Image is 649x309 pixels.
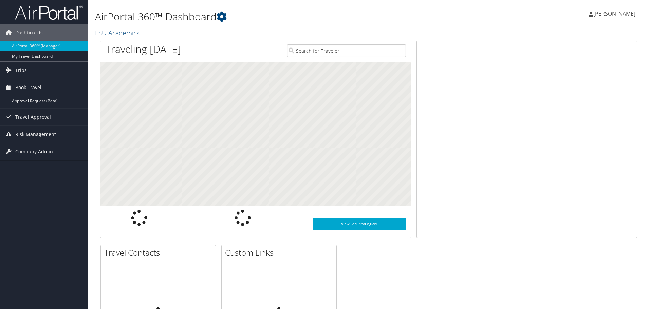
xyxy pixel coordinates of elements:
[15,143,53,160] span: Company Admin
[104,247,216,258] h2: Travel Contacts
[225,247,336,258] h2: Custom Links
[15,126,56,143] span: Risk Management
[106,42,181,56] h1: Traveling [DATE]
[287,44,406,57] input: Search for Traveler
[15,62,27,79] span: Trips
[15,4,83,20] img: airportal-logo.png
[95,28,141,37] a: LSU Academics
[15,24,43,41] span: Dashboards
[15,79,41,96] span: Book Travel
[593,10,635,17] span: [PERSON_NAME]
[589,3,642,24] a: [PERSON_NAME]
[15,109,51,125] span: Travel Approval
[95,9,460,24] h1: AirPortal 360™ Dashboard
[313,218,406,230] a: View SecurityLogic®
